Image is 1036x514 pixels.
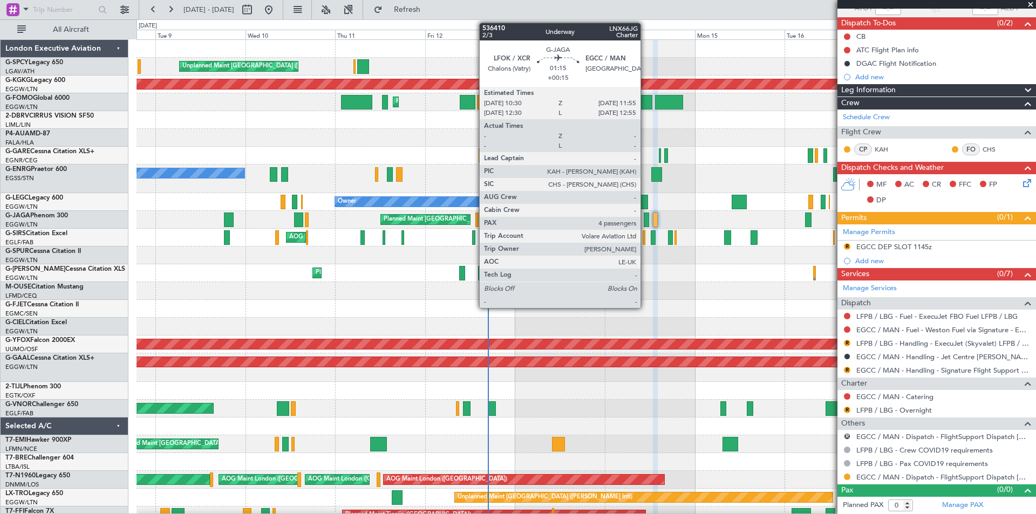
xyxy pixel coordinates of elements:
span: G-VNOR [5,401,32,408]
span: G-KGKG [5,77,31,84]
a: UUMO/OSF [5,345,38,353]
span: Permits [841,212,867,224]
a: Manage Services [843,283,897,294]
a: G-CIELCitation Excel [5,319,67,326]
span: Services [841,268,869,280]
a: EGCC / MAN - Dispatch - FlightSupport Dispatch [GEOGRAPHIC_DATA] [856,432,1031,441]
a: LFMD/CEQ [5,292,37,300]
a: T7-EMIHawker 900XP [5,437,71,443]
a: 2-TIJLPhenom 300 [5,383,61,390]
span: M-OUSE [5,284,31,290]
a: LX-TROLegacy 650 [5,490,63,497]
a: KAH [875,145,899,154]
a: EGGW/LTN [5,203,38,211]
button: Refresh [369,1,433,18]
a: LFPB / LBG - Handling - ExecuJet (Skyvalet) LFPB / LBG [856,339,1031,348]
div: EGCC DEP SLOT 1145z [856,242,932,251]
a: G-KGKGLegacy 600 [5,77,65,84]
div: ATC Flight Plan info [856,45,919,54]
input: --:-- [875,2,901,15]
div: Planned Maint [GEOGRAPHIC_DATA] ([GEOGRAPHIC_DATA]) [384,211,554,228]
span: Dispatch Checks and Weather [841,162,944,174]
div: AOG Maint London ([GEOGRAPHIC_DATA]) [386,471,507,488]
a: G-SPURCessna Citation II [5,248,81,255]
a: EGTK/OXF [5,392,35,400]
div: Planned Maint [GEOGRAPHIC_DATA] [118,436,221,452]
span: Dispatch [841,297,871,310]
a: 2-DBRVCIRRUS VISION SF50 [5,113,94,119]
div: Planned Maint [GEOGRAPHIC_DATA] ([GEOGRAPHIC_DATA]) [316,265,486,281]
a: EGCC / MAN - Dispatch - FlightSupport Dispatch [GEOGRAPHIC_DATA] [856,472,1031,482]
span: CR [932,180,941,190]
span: (0/1) [997,211,1013,223]
a: T7-N1960Legacy 650 [5,472,70,479]
div: Tue 16 [785,30,875,39]
span: G-CIEL [5,319,25,326]
div: Wed 10 [246,30,336,39]
a: CHS [983,145,1007,154]
span: FFC [959,180,971,190]
div: Tue 9 [155,30,246,39]
span: P4-AUA [5,131,30,137]
a: Manage Permits [843,227,895,238]
a: G-SPCYLegacy 650 [5,59,63,66]
a: EGLF/FAB [5,409,33,417]
button: All Aircraft [12,21,117,38]
span: Charter [841,378,867,390]
button: R [844,367,850,373]
span: Refresh [385,6,430,13]
span: Others [841,417,865,430]
a: G-GAALCessna Citation XLS+ [5,355,94,361]
a: LFMN/NCE [5,445,37,453]
div: Owner [338,194,356,210]
label: Planned PAX [843,500,883,511]
div: Add new [855,72,1031,81]
span: T7-EMI [5,437,26,443]
span: (0/0) [997,484,1013,495]
a: EGMC/SEN [5,310,38,318]
div: Fri 12 [425,30,515,39]
a: EGSS/STN [5,174,34,182]
a: G-ENRGPraetor 600 [5,166,67,173]
a: LGAV/ATH [5,67,35,76]
span: G-YFOX [5,337,30,344]
a: G-YFOXFalcon 2000EX [5,337,75,344]
a: G-FOMOGlobal 6000 [5,95,70,101]
div: Planned Maint [GEOGRAPHIC_DATA] ([GEOGRAPHIC_DATA]) [484,229,654,245]
span: T7-N1960 [5,472,36,479]
button: R [844,407,850,413]
span: G-[PERSON_NAME] [5,266,65,272]
span: ALDT [1001,3,1019,14]
span: G-SIRS [5,230,26,237]
span: 2-DBRV [5,113,29,119]
span: ATOT [855,3,873,14]
span: Pax [841,484,853,497]
a: G-[PERSON_NAME]Cessna Citation XLS [5,266,125,272]
span: G-SPUR [5,248,29,255]
span: LX-TRO [5,490,29,497]
a: G-FJETCessna Citation II [5,301,79,308]
a: G-GARECessna Citation XLS+ [5,148,94,155]
a: EGCC / MAN - Catering [856,392,933,401]
a: G-LEGCLegacy 600 [5,195,63,201]
button: R [844,243,850,250]
span: (0/2) [997,17,1013,29]
a: EGGW/LTN [5,498,38,506]
a: P4-AUAMD-87 [5,131,50,137]
span: Leg Information [841,84,896,97]
a: EGGW/LTN [5,363,38,371]
span: G-GAAL [5,355,30,361]
span: Dispatch To-Dos [841,17,896,30]
a: T7-BREChallenger 604 [5,455,74,461]
button: R [844,433,850,440]
div: Add new [855,256,1031,265]
span: All Aircraft [28,26,114,33]
input: Trip Number [33,2,95,18]
a: LFPB / LBG - Fuel - ExecuJet FBO Fuel LFPB / LBG [856,312,1018,321]
a: EGCC / MAN - Handling - Jet Centre [PERSON_NAME] Aviation EGNV / MME [856,352,1031,361]
div: Sun 14 [605,30,695,39]
a: G-SIRSCitation Excel [5,230,67,237]
div: Mon 15 [695,30,785,39]
span: (0/7) [997,268,1013,279]
div: AOG Maint [PERSON_NAME] [289,229,371,245]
